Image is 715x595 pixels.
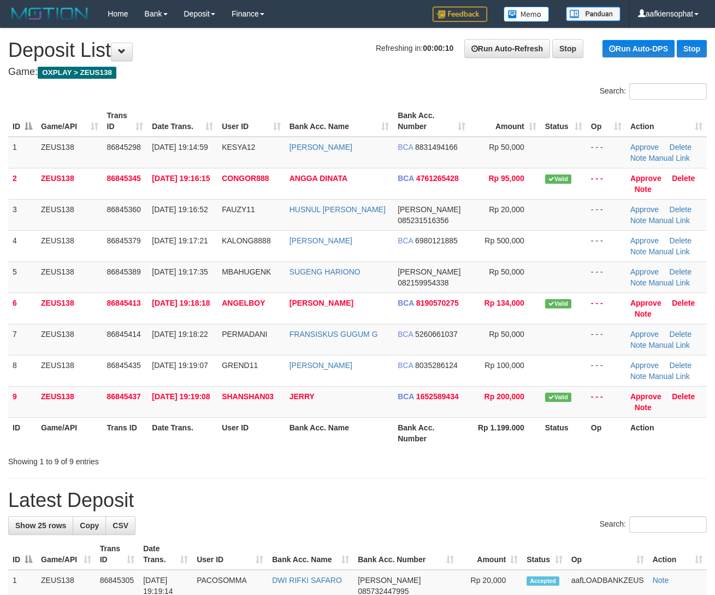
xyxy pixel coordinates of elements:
[152,174,210,183] span: [DATE] 19:16:15
[630,372,647,381] a: Note
[677,40,707,57] a: Stop
[545,299,571,308] span: Valid transaction
[670,330,692,339] a: Delete
[630,278,647,287] a: Note
[37,417,103,448] th: Game/API
[484,361,524,370] span: Rp 100,000
[152,205,208,214] span: [DATE] 19:16:52
[113,521,128,530] span: CSV
[415,330,458,339] span: Copy 5260661037 to clipboard
[587,199,626,230] td: - - -
[630,143,659,151] a: Approve
[670,143,692,151] a: Delete
[222,205,255,214] span: FAUZY11
[38,67,116,79] span: OXPLAY > ZEUS138
[398,236,413,245] span: BCA
[398,361,413,370] span: BCA
[433,7,487,22] img: Feedback.jpg
[552,39,583,58] a: Stop
[8,417,37,448] th: ID
[672,174,695,183] a: Delete
[398,174,414,183] span: BCA
[8,489,707,511] h1: Latest Deposit
[8,137,37,168] td: 1
[8,5,91,22] img: MOTION_logo.png
[217,106,285,137] th: User ID: activate to sort column ascending
[217,417,285,448] th: User ID
[289,174,347,183] a: ANGGA DINATA
[416,392,459,401] span: Copy 1652589434 to clipboard
[488,174,524,183] span: Rp 95,000
[192,539,268,570] th: User ID: activate to sort column ascending
[147,417,217,448] th: Date Trans.
[416,174,459,183] span: Copy 4761265428 to clipboard
[222,143,255,151] span: KESYA12
[566,7,621,21] img: panduan.png
[8,261,37,293] td: 5
[107,267,141,276] span: 86845389
[672,392,695,401] a: Delete
[8,230,37,261] td: 4
[587,230,626,261] td: - - -
[147,106,217,137] th: Date Trans.: activate to sort column ascending
[107,174,141,183] span: 86845345
[398,216,448,225] span: Copy 085231516356 to clipboard
[398,278,448,287] span: Copy 082159954338 to clipboard
[8,386,37,417] td: 9
[648,341,690,349] a: Manual Link
[289,205,386,214] a: HUSNUL [PERSON_NAME]
[107,330,141,339] span: 86845414
[103,106,148,137] th: Trans ID: activate to sort column ascending
[489,267,524,276] span: Rp 50,000
[587,324,626,355] td: - - -
[8,168,37,199] td: 2
[37,324,103,355] td: ZEUS138
[470,417,541,448] th: Rp 1.199.000
[527,576,559,586] span: Accepted
[630,247,647,256] a: Note
[489,143,524,151] span: Rp 50,000
[398,143,413,151] span: BCA
[630,154,647,162] a: Note
[289,143,352,151] a: [PERSON_NAME]
[289,299,353,307] a: [PERSON_NAME]
[600,83,707,100] label: Search:
[626,417,707,448] th: Action
[545,393,571,402] span: Valid transaction
[587,417,626,448] th: Op
[289,267,361,276] a: SUGENG HARIONO
[37,137,103,168] td: ZEUS138
[8,199,37,230] td: 3
[630,236,659,245] a: Approve
[602,40,675,57] a: Run Auto-DPS
[587,137,626,168] td: - - -
[105,516,135,535] a: CSV
[648,216,690,225] a: Manual Link
[37,355,103,386] td: ZEUS138
[630,330,659,339] a: Approve
[107,392,141,401] span: 86845437
[289,361,352,370] a: [PERSON_NAME]
[626,106,707,137] th: Action: activate to sort column ascending
[484,299,524,307] span: Rp 134,000
[37,539,96,570] th: Game/API: activate to sort column ascending
[268,539,353,570] th: Bank Acc. Name: activate to sort column ascending
[670,205,692,214] a: Delete
[8,39,707,61] h1: Deposit List
[139,539,192,570] th: Date Trans.: activate to sort column ascending
[222,361,258,370] span: GREND11
[545,174,571,184] span: Valid transaction
[37,386,103,417] td: ZEUS138
[587,355,626,386] td: - - -
[107,361,141,370] span: 86845435
[541,417,587,448] th: Status
[670,361,692,370] a: Delete
[289,330,378,339] a: FRANSISKUS GUGUM G
[648,372,690,381] a: Manual Link
[376,44,453,52] span: Refreshing in:
[37,230,103,261] td: ZEUS138
[358,576,421,585] span: [PERSON_NAME]
[423,44,453,52] strong: 00:00:10
[630,216,647,225] a: Note
[8,67,707,78] h4: Game:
